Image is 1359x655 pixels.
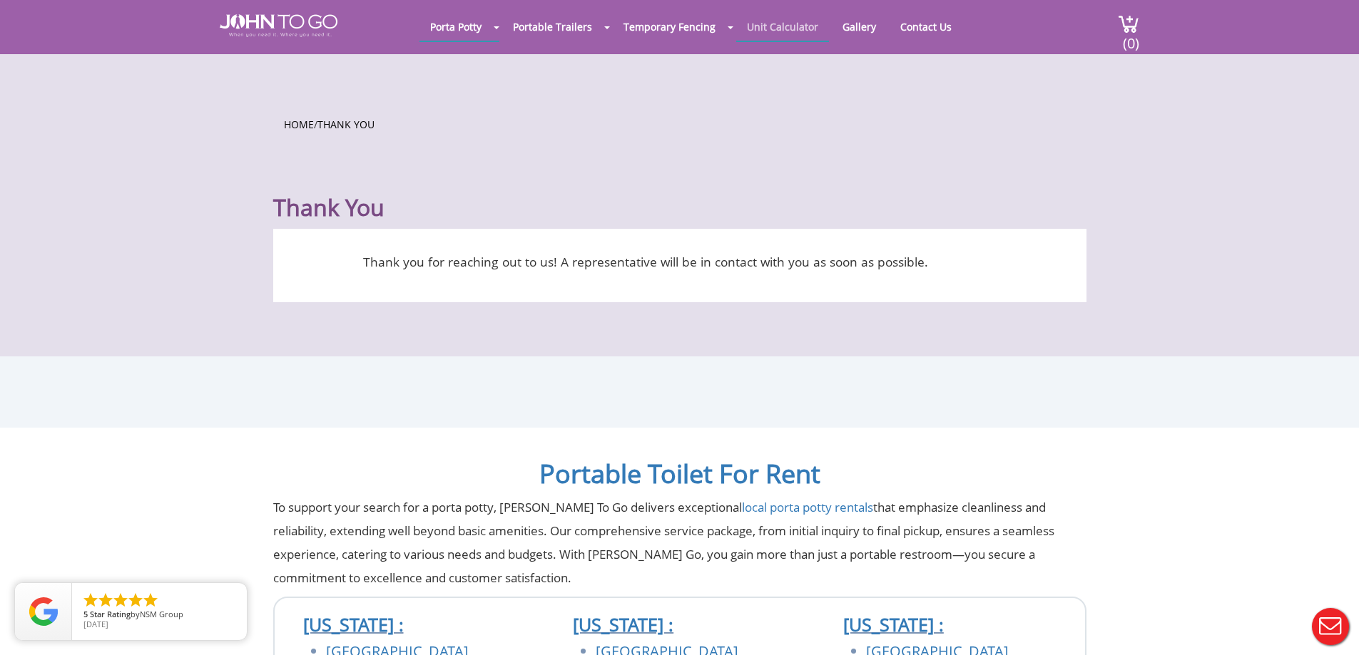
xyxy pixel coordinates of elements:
button: Live Chat [1302,598,1359,655]
ul: / [284,114,1076,132]
span: NSM Group [140,609,183,619]
li:  [97,592,114,609]
li:  [82,592,99,609]
a: Unit Calculator [736,13,829,41]
span: by [83,610,235,620]
span: (0) [1122,22,1139,53]
a: Temporary Fencing [613,13,726,41]
li:  [112,592,129,609]
span: Star Rating [90,609,131,619]
a: Thank You [317,118,375,131]
a: Porta Potty [419,13,492,41]
img: Review Rating [29,597,58,626]
a: Contact Us [890,13,962,41]
a: [US_STATE] : [303,612,404,636]
p: To support your search for a porta potty, [PERSON_NAME] To Go delivers exceptional that emphasize... [273,495,1086,589]
a: Portable Trailers [502,13,603,41]
span: 5 [83,609,88,619]
img: JOHN to go [220,14,337,37]
a: Gallery [832,13,887,41]
img: cart a [1118,14,1139,33]
li:  [142,592,159,609]
h1: Thank You [273,159,1086,222]
a: local porta potty rentals [742,499,873,515]
span: [DATE] [83,619,108,629]
a: [US_STATE] : [573,612,673,636]
li:  [127,592,144,609]
a: Home [284,118,314,131]
a: [US_STATE] : [843,612,944,636]
a: Portable Toilet For Rent [539,456,820,491]
p: Thank you for reaching out to us! A representative will be in contact with you as soon as possible. [295,250,997,274]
